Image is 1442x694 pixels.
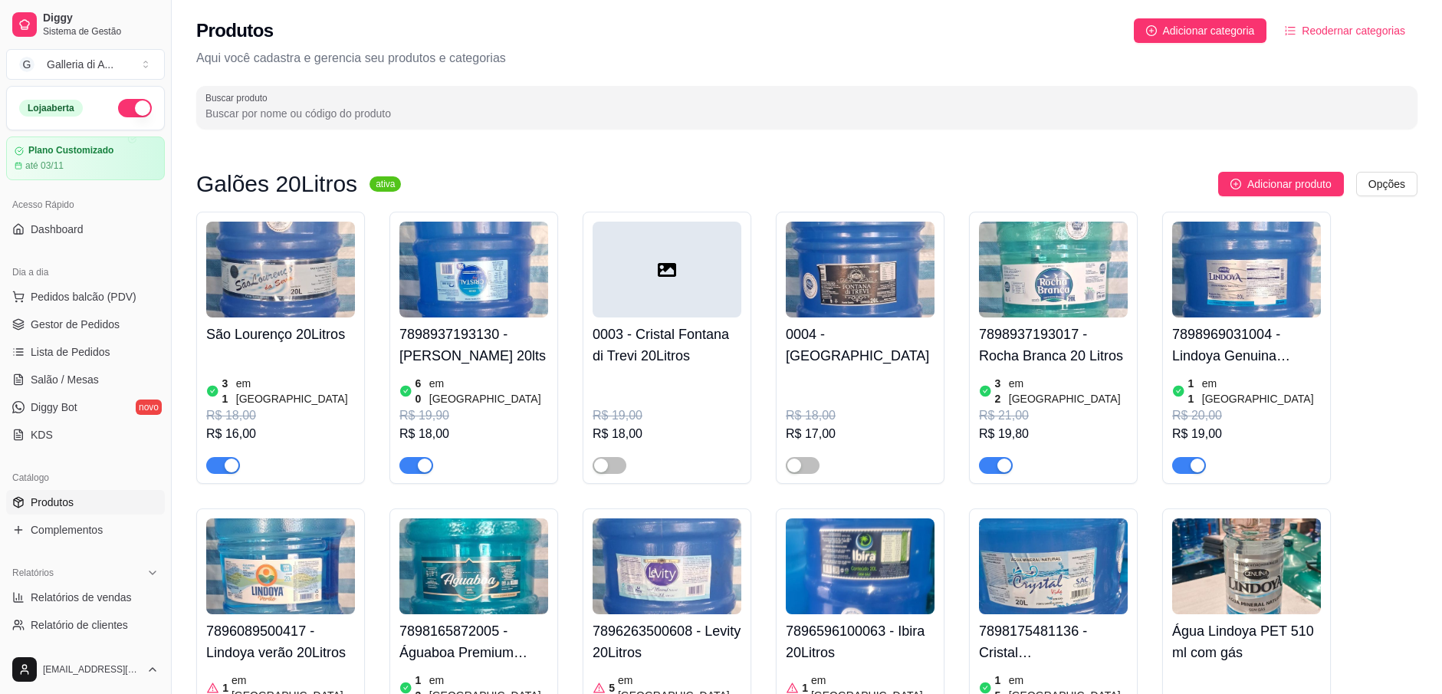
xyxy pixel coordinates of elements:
[399,425,548,443] div: R$ 18,00
[1009,376,1128,406] article: em [GEOGRAPHIC_DATA]
[31,372,99,387] span: Salão / Mesas
[786,620,935,663] h4: 7896596100063 - Ibira 20Litros
[979,620,1128,663] h4: 7898175481136 - Cristal [GEOGRAPHIC_DATA] 20L
[6,312,165,337] a: Gestor de Pedidos
[6,613,165,637] a: Relatório de clientes
[118,99,152,117] button: Alterar Status
[979,518,1128,614] img: product-image
[31,427,53,442] span: KDS
[1202,376,1321,406] article: em [GEOGRAPHIC_DATA]
[6,136,165,180] a: Plano Customizadoaté 03/11
[1163,22,1255,39] span: Adicionar categoria
[979,406,1128,425] div: R$ 21,00
[593,620,741,663] h4: 7896263500608 - Levity 20Litros
[1172,324,1321,367] h4: 7898969031004 - Lindoya Genuina 20Litros
[1172,222,1321,317] img: product-image
[1172,518,1321,614] img: product-image
[206,620,355,663] h4: 7896089500417 - Lindoya verão 20Litros
[206,406,355,425] div: R$ 18,00
[593,324,741,367] h4: 0003 - Cristal Fontana di Trevi 20Litros
[31,344,110,360] span: Lista de Pedidos
[205,106,1408,121] input: Buscar produto
[995,376,1006,406] article: 32
[196,175,357,193] h3: Galões 20Litros
[6,367,165,392] a: Salão / Mesas
[222,376,233,406] article: 31
[979,222,1128,317] img: product-image
[1368,176,1405,192] span: Opções
[370,176,401,192] sup: ativa
[19,100,83,117] div: Loja aberta
[1134,18,1267,43] button: Adicionar categoria
[43,663,140,676] span: [EMAIL_ADDRESS][DOMAIN_NAME]
[31,400,77,415] span: Diggy Bot
[28,145,113,156] article: Plano Customizado
[205,91,273,104] label: Buscar produto
[786,324,935,367] h4: 0004 - [GEOGRAPHIC_DATA]
[206,425,355,443] div: R$ 16,00
[786,518,935,614] img: product-image
[6,518,165,542] a: Complementos
[1172,425,1321,443] div: R$ 19,00
[416,376,426,406] article: 60
[1356,172,1417,196] button: Opções
[399,620,548,663] h4: 7898165872005 - Águaboa Premium 20Litros
[1247,176,1332,192] span: Adicionar produto
[6,217,165,242] a: Dashboard
[206,518,355,614] img: product-image
[206,324,355,345] h4: São Lourenço 20Litros
[6,640,165,665] a: Relatório de mesas
[31,522,103,538] span: Complementos
[1218,172,1344,196] button: Adicionar produto
[399,518,548,614] img: product-image
[1230,179,1241,189] span: plus-circle
[399,324,548,367] h4: 7898937193130 - [PERSON_NAME] 20lts
[429,376,548,406] article: em [GEOGRAPHIC_DATA]
[25,160,64,172] article: até 03/11
[6,490,165,515] a: Produtos
[6,395,165,419] a: Diggy Botnovo
[786,406,935,425] div: R$ 18,00
[1172,620,1321,663] h4: Água Lindoya PET 510 ml com gás
[19,57,34,72] span: G
[47,57,113,72] div: Galleria di A ...
[1188,376,1199,406] article: 11
[6,49,165,80] button: Select a team
[6,651,165,688] button: [EMAIL_ADDRESS][DOMAIN_NAME]
[6,192,165,217] div: Acesso Rápido
[31,617,128,633] span: Relatório de clientes
[206,222,355,317] img: product-image
[31,222,84,237] span: Dashboard
[1273,18,1417,43] button: Reodernar categorias
[6,285,165,309] button: Pedidos balcão (PDV)
[31,289,136,304] span: Pedidos balcão (PDV)
[6,423,165,447] a: KDS
[6,340,165,364] a: Lista de Pedidos
[196,49,1417,67] p: Aqui você cadastra e gerencia seu produtos e categorias
[593,518,741,614] img: product-image
[786,425,935,443] div: R$ 17,00
[979,425,1128,443] div: R$ 19,80
[1302,22,1405,39] span: Reodernar categorias
[1172,406,1321,425] div: R$ 20,00
[6,260,165,285] div: Dia a dia
[6,465,165,490] div: Catálogo
[979,324,1128,367] h4: 7898937193017 - Rocha Branca 20 Litros
[31,495,74,510] span: Produtos
[31,590,132,605] span: Relatórios de vendas
[31,317,120,332] span: Gestor de Pedidos
[593,406,741,425] div: R$ 19,00
[236,376,355,406] article: em [GEOGRAPHIC_DATA]
[196,18,274,43] h2: Produtos
[12,567,54,579] span: Relatórios
[399,222,548,317] img: product-image
[43,25,159,38] span: Sistema de Gestão
[399,406,548,425] div: R$ 19,90
[6,585,165,610] a: Relatórios de vendas
[1146,25,1157,36] span: plus-circle
[43,12,159,25] span: Diggy
[786,222,935,317] img: product-image
[1285,25,1296,36] span: ordered-list
[593,425,741,443] div: R$ 18,00
[6,6,165,43] a: DiggySistema de Gestão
